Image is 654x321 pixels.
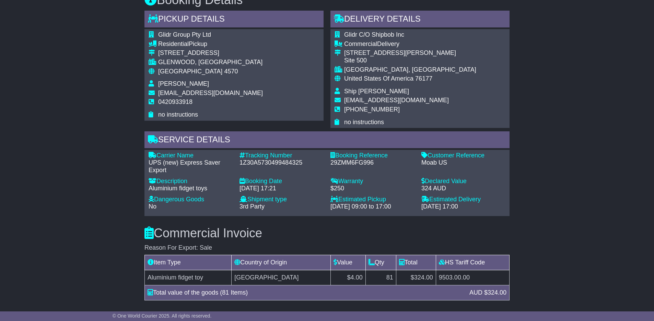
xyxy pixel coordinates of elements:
[331,255,365,270] td: Value
[344,31,404,38] span: Glidr C/O Shipbob Inc
[330,159,414,167] div: 29ZMM6FG996
[158,49,263,57] div: [STREET_ADDRESS]
[421,152,505,159] div: Customer Reference
[149,178,233,185] div: Description
[344,49,476,57] div: [STREET_ADDRESS][PERSON_NAME]
[466,288,510,297] div: AUD $324.00
[240,185,324,192] div: [DATE] 17:21
[232,270,331,285] td: [GEOGRAPHIC_DATA]
[331,270,365,285] td: $4.00
[396,270,436,285] td: $324.00
[158,40,263,48] div: Pickup
[330,196,414,203] div: Estimated Pickup
[421,159,505,167] div: Moab US
[415,75,432,82] span: 76177
[144,131,510,150] div: Service Details
[158,80,209,87] span: [PERSON_NAME]
[240,159,324,167] div: 1Z30A5730499484325
[344,40,377,47] span: Commercial
[149,203,156,210] span: No
[240,196,324,203] div: Shipment type
[330,185,414,192] div: $250
[145,270,232,285] td: Aluminium fidget toy
[144,226,510,240] h3: Commercial Invoice
[344,119,384,126] span: no instructions
[113,313,212,319] span: © One World Courier 2025. All rights reserved.
[330,152,414,159] div: Booking Reference
[144,288,466,297] div: Total value of the goods (81 Items)
[240,203,265,210] span: 3rd Party
[344,66,476,74] div: [GEOGRAPHIC_DATA], [GEOGRAPHIC_DATA]
[240,178,324,185] div: Booking Date
[158,68,222,75] span: [GEOGRAPHIC_DATA]
[344,57,476,64] div: Site 500
[344,97,449,104] span: [EMAIL_ADDRESS][DOMAIN_NAME]
[240,152,324,159] div: Tracking Number
[330,11,510,29] div: Delivery Details
[158,111,198,118] span: no instructions
[330,178,414,185] div: Warranty
[144,11,324,29] div: Pickup Details
[421,178,505,185] div: Declared Value
[149,185,233,192] div: Aluminium fidget toys
[344,40,476,48] div: Delivery
[158,98,192,105] span: 0420933918
[436,270,509,285] td: 9503.00.00
[149,152,233,159] div: Carrier Name
[158,90,263,96] span: [EMAIL_ADDRESS][DOMAIN_NAME]
[149,159,233,174] div: UPS (new) Express Saver Export
[421,185,505,192] div: 324 AUD
[232,255,331,270] td: Country of Origin
[330,203,414,211] div: [DATE] 09:00 to 17:00
[365,255,396,270] td: Qty
[149,196,233,203] div: Dangerous Goods
[421,196,505,203] div: Estimated Delivery
[224,68,238,75] span: 4570
[436,255,509,270] td: HS Tariff Code
[158,31,211,38] span: Glidr Group Pty Ltd
[158,59,263,66] div: GLENWOOD, [GEOGRAPHIC_DATA]
[344,75,413,82] span: United States Of America
[421,203,505,211] div: [DATE] 17:00
[344,106,400,113] span: [PHONE_NUMBER]
[145,255,232,270] td: Item Type
[365,270,396,285] td: 81
[344,88,409,95] span: Ship [PERSON_NAME]
[144,244,510,252] div: Reason For Export: Sale
[158,40,189,47] span: Residential
[396,255,436,270] td: Total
